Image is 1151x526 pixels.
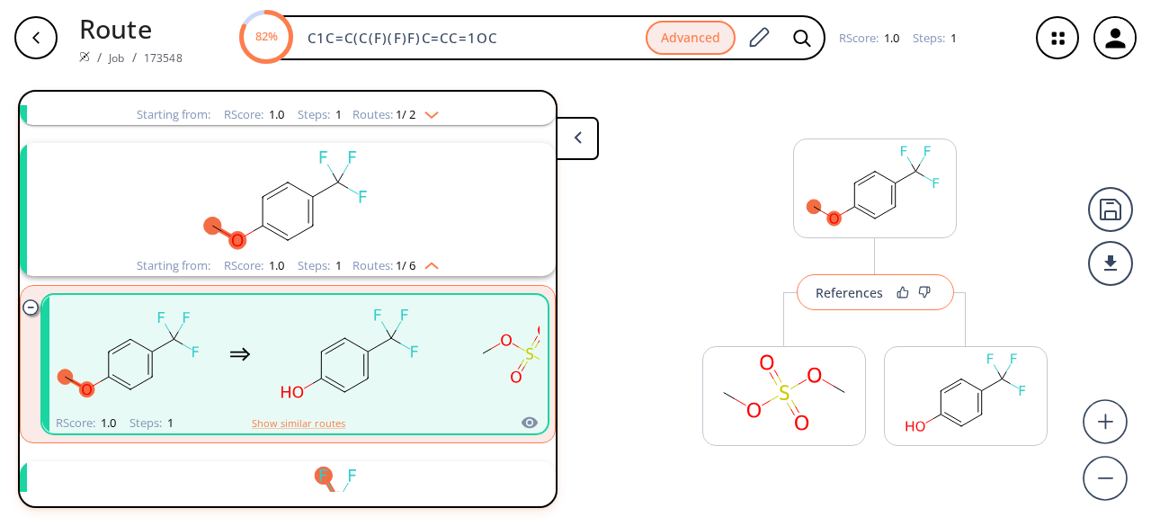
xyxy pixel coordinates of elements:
li: / [97,48,102,67]
img: Up [415,255,439,270]
span: 1.0 [98,415,116,431]
a: 173548 [144,50,183,66]
svg: COc1ccc(C(F)(F)F)cc1 [49,298,211,410]
img: Down [415,104,439,119]
li: / [132,48,137,67]
button: Advanced [646,21,736,56]
text: 82% [254,28,277,44]
a: Job [109,50,124,66]
span: 1 [333,257,342,273]
button: References [797,274,954,310]
span: 1 [165,415,174,431]
p: Route [79,9,183,48]
button: Show similar routes [252,415,345,432]
div: RScore : [839,32,899,44]
div: Steps : [913,32,957,44]
span: 1 [333,106,342,122]
span: 1.0 [881,30,899,46]
div: Steps : [298,109,342,120]
span: 1.0 [266,106,284,122]
div: RScore : [224,260,284,272]
div: Starting from: [137,260,210,272]
div: RScore : [56,417,116,429]
div: RScore : [224,109,284,120]
svg: COc1ccc(C(F)(F)F)cc1 [794,139,956,231]
div: Steps : [298,260,342,272]
span: 1.0 [266,257,284,273]
svg: Oc1ccc(C(F)(F)F)cc1 [269,298,431,410]
div: Steps : [129,417,174,429]
div: Routes: [352,109,439,120]
img: Spaya logo [79,51,90,62]
svg: Oc1ccc(C(F)(F)F)cc1 [885,347,1047,439]
span: 1 / 6 [396,260,415,272]
svg: COS(=O)(=O)OC [703,347,865,439]
span: 1 [948,30,957,46]
svg: COc1ccc(C(F)(F)F)cc1 [54,143,522,255]
span: 1 / 2 [396,109,415,120]
input: Enter SMILES [297,29,646,47]
svg: COS(=O)(=O)OC [449,298,611,410]
div: Starting from: [137,109,210,120]
div: Routes: [352,260,439,272]
div: References [816,287,883,299]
